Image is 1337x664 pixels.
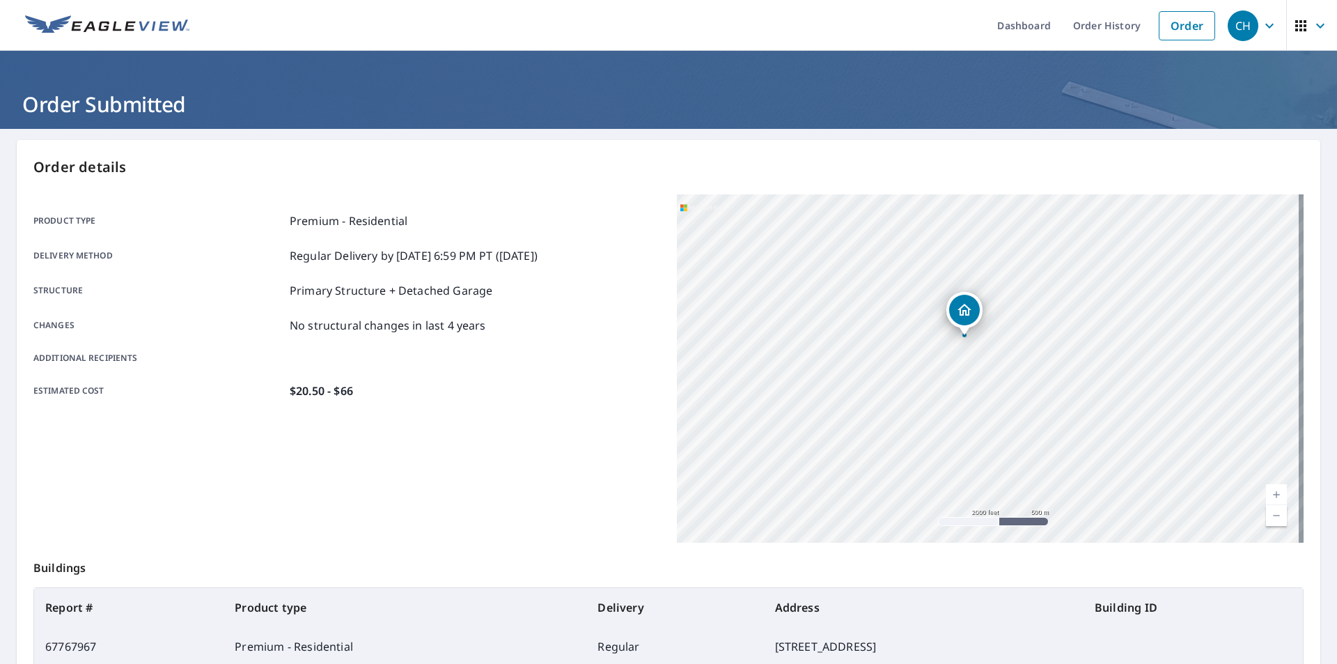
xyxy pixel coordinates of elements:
[1228,10,1258,41] div: CH
[33,247,284,264] p: Delivery method
[290,282,492,299] p: Primary Structure + Detached Garage
[290,383,353,399] p: $20.50 - $66
[946,292,983,335] div: Dropped pin, building 1, Residential property, 3 Sage Meadow Ln Mashpee, MA 02649
[1084,588,1303,627] th: Building ID
[33,317,284,334] p: Changes
[290,247,538,264] p: Regular Delivery by [DATE] 6:59 PM PT ([DATE])
[290,317,486,334] p: No structural changes in last 4 years
[33,383,284,399] p: Estimated cost
[33,213,284,229] p: Product type
[290,213,407,229] p: Premium - Residential
[1159,11,1215,40] a: Order
[224,588,586,627] th: Product type
[34,588,224,627] th: Report #
[33,282,284,299] p: Structure
[25,15,189,36] img: EV Logo
[1266,484,1287,505] a: Current Level 14, Zoom In
[1266,505,1287,526] a: Current Level 14, Zoom Out
[33,157,1304,178] p: Order details
[33,352,284,364] p: Additional recipients
[586,588,763,627] th: Delivery
[17,90,1320,118] h1: Order Submitted
[764,588,1084,627] th: Address
[33,543,1304,587] p: Buildings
